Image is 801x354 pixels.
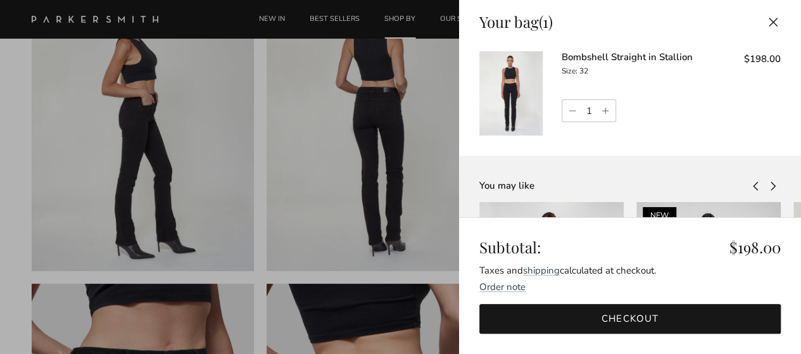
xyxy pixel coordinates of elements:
[479,179,748,193] div: You may like
[523,264,560,277] a: shipping
[744,53,781,65] span: $198.00
[539,11,553,32] span: (1)
[479,304,781,334] a: Checkout
[562,51,693,63] a: Bombshell Straight in Stallion
[598,100,615,122] a: Increase quantity
[479,238,781,256] div: Subtotal:
[479,263,781,278] div: Taxes and calculated at checkout.
[562,66,577,76] span: Size:
[579,101,598,121] input: Quantity
[729,238,781,256] span: $198.00
[562,100,579,122] a: Decrease quantity
[479,281,526,293] toggle-target: Order note
[479,13,553,31] div: Your bag
[579,66,588,76] span: 32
